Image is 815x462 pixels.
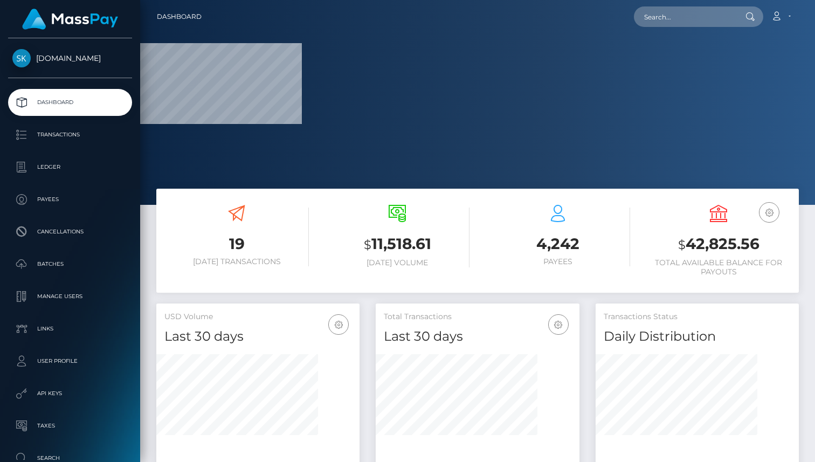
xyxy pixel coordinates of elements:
p: Links [12,321,128,337]
p: User Profile [12,353,128,369]
p: Ledger [12,159,128,175]
a: Links [8,315,132,342]
h3: 19 [164,233,309,254]
img: MassPay Logo [22,9,118,30]
p: API Keys [12,385,128,402]
p: Dashboard [12,94,128,111]
h5: Total Transactions [384,312,571,322]
a: Payees [8,186,132,213]
a: Transactions [8,121,132,148]
p: Taxes [12,418,128,434]
span: [DOMAIN_NAME] [8,53,132,63]
h3: 4,242 [486,233,630,254]
h3: 42,825.56 [646,233,791,256]
h3: 11,518.61 [325,233,469,256]
a: Manage Users [8,283,132,310]
small: $ [364,237,371,252]
p: Cancellations [12,224,128,240]
h4: Last 30 days [384,327,571,346]
h6: Payees [486,257,630,266]
a: Dashboard [157,5,202,28]
h6: [DATE] Volume [325,258,469,267]
h6: [DATE] Transactions [164,257,309,266]
a: Cancellations [8,218,132,245]
a: Taxes [8,412,132,439]
h6: Total Available Balance for Payouts [646,258,791,277]
p: Transactions [12,127,128,143]
small: $ [678,237,686,252]
a: Ledger [8,154,132,181]
p: Batches [12,256,128,272]
a: Batches [8,251,132,278]
a: API Keys [8,380,132,407]
p: Payees [12,191,128,208]
a: User Profile [8,348,132,375]
h5: USD Volume [164,312,351,322]
input: Search... [634,6,735,27]
h5: Transactions Status [604,312,791,322]
h4: Last 30 days [164,327,351,346]
img: Skin.Land [12,49,31,67]
a: Dashboard [8,89,132,116]
h4: Daily Distribution [604,327,791,346]
p: Manage Users [12,288,128,305]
